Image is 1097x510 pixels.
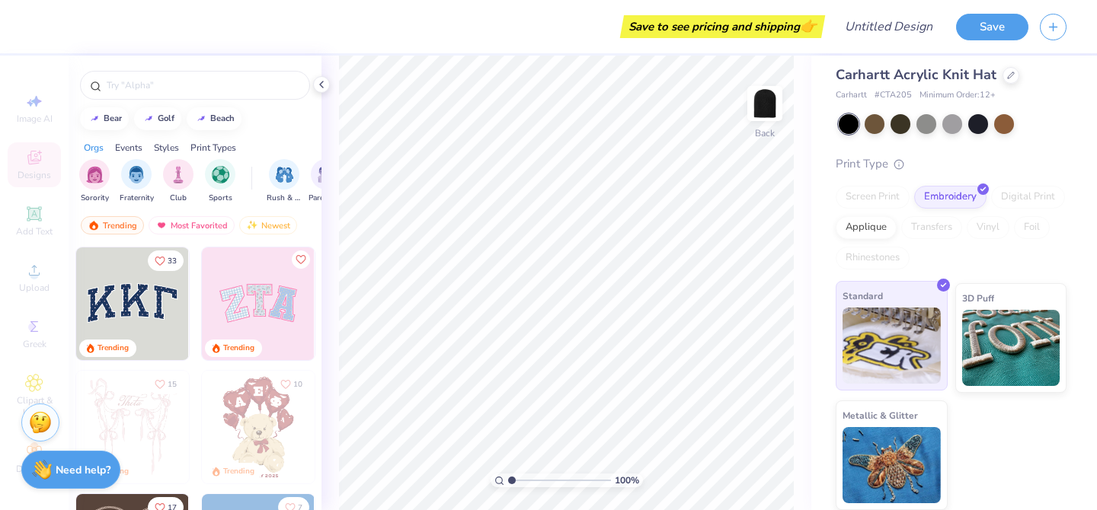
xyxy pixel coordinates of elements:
div: Back [755,126,775,140]
span: 100 % [615,473,639,487]
div: Most Favorited [149,216,235,234]
img: 9980f5e8-e6a1-4b4a-8839-2b0e9349023c [202,247,315,360]
span: Metallic & Glitter [843,407,918,423]
img: e74243e0-e378-47aa-a400-bc6bcb25063a [314,371,427,483]
button: golf [134,107,181,130]
div: bear [104,114,122,123]
button: Like [273,374,309,394]
div: filter for Rush & Bid [267,159,302,204]
img: 3b9aba4f-e317-4aa7-a679-c95a879539bd [76,247,189,360]
span: Sorority [81,193,109,204]
button: filter button [79,159,110,204]
span: Carhartt [836,89,867,102]
span: 10 [293,381,302,388]
div: Vinyl [967,216,1009,239]
div: beach [210,114,235,123]
span: 👉 [800,17,817,35]
button: filter button [205,159,235,204]
div: Embroidery [914,186,987,209]
div: Transfers [901,216,962,239]
img: Rush & Bid Image [276,166,293,183]
img: Back [750,88,780,119]
div: Trending [223,466,254,477]
span: Parent's Weekend [309,193,344,204]
div: Screen Print [836,186,910,209]
span: Carhartt Acrylic Knit Hat [836,65,996,84]
div: Save to see pricing and shipping [624,15,821,38]
img: Metallic & Glitter [843,427,941,503]
span: Fraternity [120,193,154,204]
div: filter for Sorority [79,159,110,204]
img: trend_line.gif [195,114,207,123]
img: trending.gif [88,220,100,231]
img: 5ee11766-d822-42f5-ad4e-763472bf8dcf [314,247,427,360]
button: beach [187,107,241,130]
span: Rush & Bid [267,193,302,204]
span: Club [170,193,187,204]
button: Like [148,374,184,394]
div: Print Type [836,155,1067,173]
button: Save [956,14,1028,40]
div: Orgs [84,141,104,155]
img: Sports Image [212,166,229,183]
span: Standard [843,288,883,304]
img: Fraternity Image [128,166,145,183]
img: trend_line.gif [88,114,101,123]
div: Events [115,141,142,155]
img: Club Image [170,166,187,183]
img: Parent's Weekend Image [318,166,335,183]
button: bear [80,107,129,130]
img: most_fav.gif [155,220,168,231]
span: # CTA205 [875,89,912,102]
span: 3D Puff [962,290,994,306]
div: Foil [1014,216,1050,239]
button: Like [292,250,310,269]
div: Print Types [190,141,236,155]
button: filter button [120,159,154,204]
span: Sports [209,193,232,204]
div: filter for Fraternity [120,159,154,204]
div: Newest [239,216,297,234]
strong: Need help? [56,463,110,477]
img: trend_line.gif [142,114,155,123]
span: 15 [168,381,177,388]
img: d12a98c7-f0f7-4345-bf3a-b9f1b718b86e [188,371,301,483]
button: filter button [267,159,302,204]
span: Minimum Order: 12 + [919,89,996,102]
div: Trending [98,343,129,354]
div: filter for Club [163,159,193,204]
div: filter for Sports [205,159,235,204]
img: Newest.gif [246,220,258,231]
img: 83dda5b0-2158-48ca-832c-f6b4ef4c4536 [76,371,189,483]
span: 33 [168,257,177,265]
div: Rhinestones [836,247,910,269]
div: Digital Print [991,186,1065,209]
div: Trending [223,343,254,354]
div: Trending [81,216,144,234]
div: golf [158,114,174,123]
img: Sorority Image [86,166,104,183]
button: Like [148,250,184,271]
div: filter for Parent's Weekend [309,159,344,204]
input: Try "Alpha" [105,78,300,93]
div: Styles [154,141,179,155]
button: filter button [163,159,193,204]
img: Standard [843,308,941,384]
button: filter button [309,159,344,204]
img: 587403a7-0594-4a7f-b2bd-0ca67a3ff8dd [202,371,315,483]
div: Applique [836,216,897,239]
img: edfb13fc-0e43-44eb-bea2-bf7fc0dd67f9 [188,247,301,360]
img: 3D Puff [962,310,1060,386]
input: Untitled Design [833,11,945,42]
